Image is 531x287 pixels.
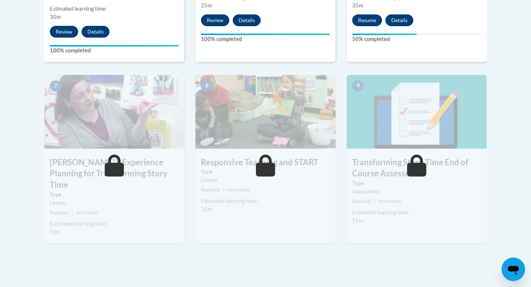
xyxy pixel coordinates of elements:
[44,75,184,149] img: Course Image
[50,80,62,91] span: 7
[352,34,417,35] div: Your progress
[50,220,179,228] div: Estimated learning time:
[502,257,525,281] iframe: Button to launch messaging window
[72,210,73,215] span: |
[378,198,401,204] span: not started
[347,157,487,180] h3: Transforming Story Time End of Course Assessment
[50,5,179,13] div: Estimated learning time:
[352,198,371,204] span: Required
[352,35,481,43] label: 50% completed
[352,2,363,8] span: 35m
[233,14,261,26] button: Details
[352,208,481,217] div: Estimated learning time:
[352,187,481,196] div: Assessment
[227,187,250,193] span: not started
[347,75,487,149] img: Course Image
[201,187,220,193] span: Required
[385,14,413,26] button: Details
[50,46,179,55] label: 100% completed
[195,75,336,149] img: Course Image
[50,191,179,199] label: Type
[50,229,61,235] span: 20m
[201,80,213,91] span: 8
[352,179,481,187] label: Type
[201,35,330,43] label: 100% completed
[374,198,375,204] span: |
[44,157,184,191] h3: [PERSON_NAME]’s Experience Planning for Transforming Story Time
[50,210,69,215] span: Required
[352,80,364,91] span: 9
[81,26,110,38] button: Details
[50,14,61,20] span: 30m
[201,176,330,184] div: Lesson
[50,45,179,46] div: Your progress
[50,199,179,207] div: Lesson
[352,217,363,224] span: 15m
[50,26,78,38] button: Review
[223,187,224,193] span: |
[76,210,98,215] span: not started
[195,157,336,168] h3: Responsive Teaching and START
[201,206,212,212] span: 35m
[201,168,330,176] label: Type
[201,2,212,8] span: 25m
[201,34,330,35] div: Your progress
[201,197,330,205] div: Estimated learning time:
[352,14,382,26] button: Resume
[201,14,229,26] button: Review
